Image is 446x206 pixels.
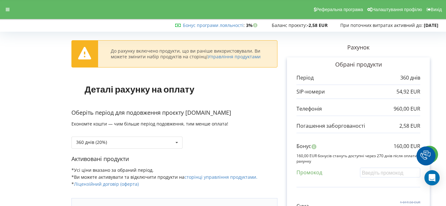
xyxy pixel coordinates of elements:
[76,140,107,145] div: 360 днів (20%)
[184,174,257,180] a: сторінці управління продуктами.
[71,174,257,180] span: *Ви можете активувати та відключити продукти на
[340,22,423,28] span: При поточних витратах активний до:
[316,7,363,12] span: Реферальна програма
[246,22,259,28] strong: 3%
[360,168,420,177] input: Введіть промокод
[424,22,438,28] strong: [DATE]
[71,74,207,104] h1: Деталі рахунку на оплату
[399,122,420,130] p: 2,58 EUR
[394,105,420,113] p: 960,00 EUR
[431,7,442,12] span: Вихід
[424,170,440,185] div: Open Intercom Messenger
[394,200,420,204] p: 1 017,50 EUR
[296,153,420,164] p: 160,00 EUR бонусів стануть доступні через 270 днів після оплати рахунку
[296,122,365,130] p: Погашення заборгованості
[396,88,420,95] p: 54,92 EUR
[296,61,420,69] p: Обрані продукти
[183,22,243,28] a: Бонус програми лояльності
[183,22,245,28] span: :
[71,155,277,163] p: Активовані продукти
[111,48,264,60] div: До рахунку включено продукти, що ви раніше використовували. Ви можете змінити набір продуктів на ...
[71,109,277,117] p: Оберіть період для подовження проєкту [DOMAIN_NAME]
[400,74,420,81] p: 360 днів
[394,143,420,150] p: 160,00 EUR
[208,54,261,60] a: Управління продуктами
[307,22,328,28] strong: -2,58 EUR
[296,143,311,150] p: Бонус
[296,169,322,176] p: Промокод
[296,105,322,113] p: Телефонія
[272,22,307,28] span: Баланс проєкту:
[372,7,422,12] span: Налаштування профілю
[296,74,314,81] p: Період
[74,181,139,187] a: Ліцензійний договір (оферта)
[71,167,154,173] span: *Усі ціни вказано за обраний період.
[277,43,439,52] p: Рахунок
[71,121,228,127] span: Економте кошти — чим більше період подовження, тим менше оплата!
[296,88,325,95] p: SIP-номери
